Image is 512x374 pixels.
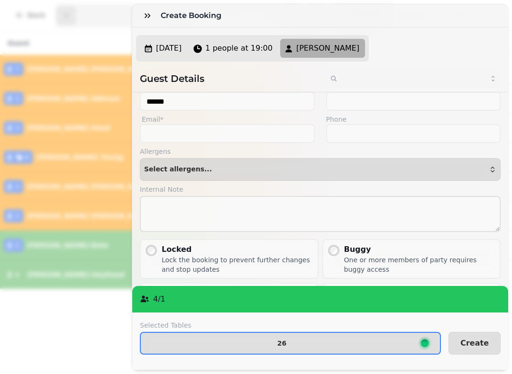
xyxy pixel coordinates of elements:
div: One or more members of party requires buggy access [344,255,496,274]
p: 4 / 1 [153,294,165,305]
span: [DATE] [156,43,182,54]
h2: Guest Details [140,72,317,85]
label: Allergens [140,147,501,156]
label: Phone [326,115,501,124]
span: Select allergens... [144,166,212,173]
label: Email* [140,115,315,124]
label: Selected Tables [140,321,441,330]
p: 26 [277,340,286,347]
div: Lock the booking to prevent further changes and stop updates [162,255,314,274]
span: 1 people at 19:00 [205,43,273,54]
div: Locked [162,244,314,255]
button: 26 [140,332,441,355]
button: Select allergens... [140,158,501,181]
span: [PERSON_NAME] [296,43,359,54]
label: Internal Note [140,185,501,194]
div: Buggy [344,244,496,255]
h3: Create Booking [161,10,225,21]
span: Create [460,339,489,347]
button: Create [448,332,501,355]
